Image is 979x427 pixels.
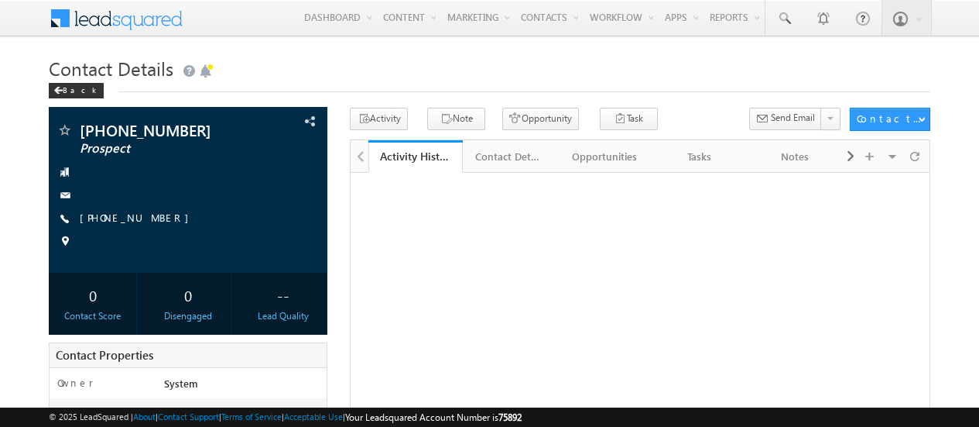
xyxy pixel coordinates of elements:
div: Notes [760,147,829,166]
div: Disengaged [148,309,228,323]
div: Contact Score [53,309,132,323]
a: Back [49,82,111,95]
a: Notes [748,140,843,173]
div: Lead Quality [243,309,323,323]
button: Note [427,108,485,130]
button: Task [600,108,658,130]
a: Opportunities [558,140,653,173]
a: [PHONE_NUMBER] [80,211,197,224]
a: Activity History [368,140,464,173]
div: -- [243,281,323,309]
span: [PHONE_NUMBER] [80,122,251,138]
span: © 2025 LeadSquared | | | | | [49,410,522,425]
li: Activity History [368,140,464,171]
div: System [160,376,327,398]
span: Send Email [771,111,815,125]
div: Back [49,83,104,98]
a: Contact Details [463,140,558,173]
a: Terms of Service [221,412,282,422]
label: Owner [57,376,94,390]
a: About [133,412,156,422]
div: Opportunities [570,147,639,166]
span: 75892 [498,412,522,423]
div: Activity History [380,149,452,164]
span: Contact Details [49,56,173,81]
button: Send Email [749,108,822,130]
button: Activity [350,108,408,130]
div: Tasks [666,147,734,166]
div: 0 [148,281,228,309]
a: Tasks [653,140,748,173]
button: Contact Actions [850,108,929,131]
span: Your Leadsquared Account Number is [345,412,522,423]
div: 0 [53,281,132,309]
span: Prospect [80,141,251,157]
div: Contact Actions [857,112,923,126]
a: Contact Support [158,412,219,422]
span: Contact Properties [56,347,153,363]
a: Acceptable Use [284,412,343,422]
button: Opportunity [502,108,579,130]
div: Contact Details [475,147,544,166]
